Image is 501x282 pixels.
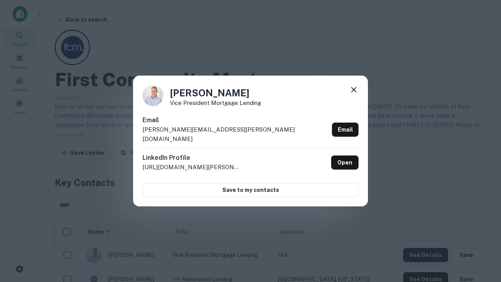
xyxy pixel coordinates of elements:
p: [PERSON_NAME][EMAIL_ADDRESS][PERSON_NAME][DOMAIN_NAME] [142,125,329,143]
a: Open [331,155,359,170]
iframe: Chat Widget [462,194,501,232]
p: Vice President Mortgage Lending [170,100,261,106]
h6: Email [142,116,329,125]
button: Save to my contacts [142,183,359,197]
h4: [PERSON_NAME] [170,86,261,100]
a: Email [332,123,359,137]
img: 1520878720083 [142,85,164,106]
p: [URL][DOMAIN_NAME][PERSON_NAME] [142,163,240,172]
h6: LinkedIn Profile [142,153,240,163]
